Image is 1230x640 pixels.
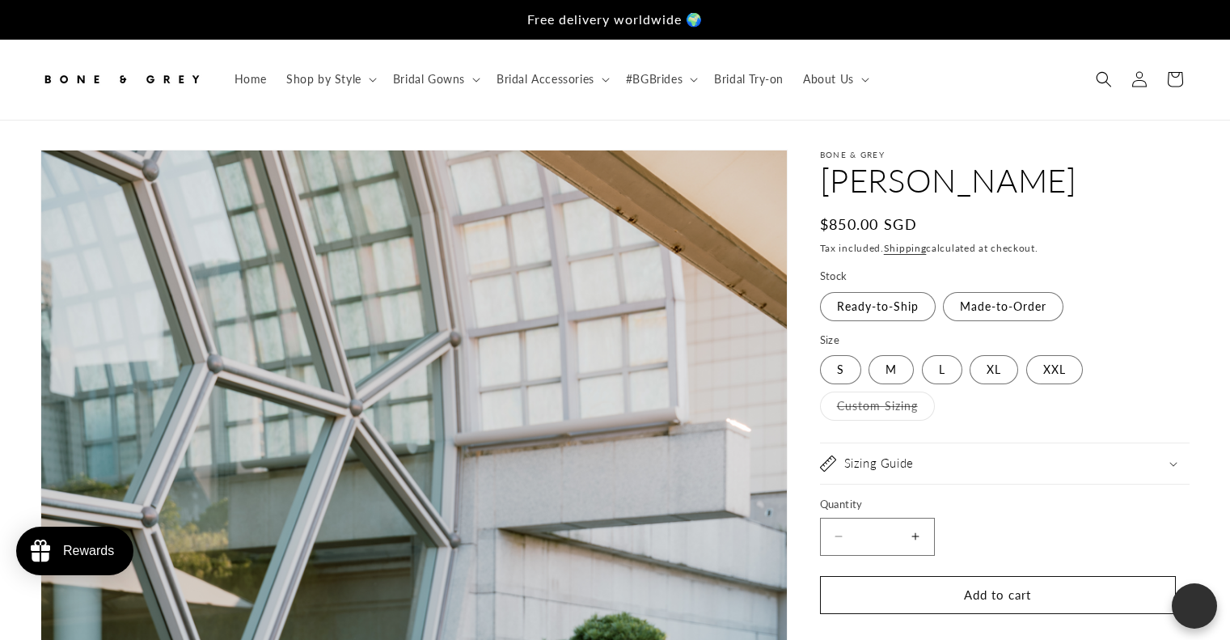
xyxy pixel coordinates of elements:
label: M [869,355,914,384]
a: Bridal Try-on [704,62,793,96]
summary: Bridal Accessories [487,62,616,96]
label: Custom Sizing [820,392,935,421]
span: About Us [803,72,854,87]
div: Tax included. calculated at checkout. [820,240,1190,256]
span: #BGBrides [626,72,683,87]
div: Rewards [63,544,114,558]
p: Bone & Grey [820,150,1190,159]
h2: Sizing Guide [844,456,914,472]
summary: Bridal Gowns [383,62,487,96]
a: Bone and Grey Bridal [35,56,209,104]
a: Shipping [884,242,927,254]
span: Bridal Try-on [714,72,784,87]
label: Made-to-Order [943,292,1063,321]
span: $850.00 SGD [820,214,917,235]
img: Bone and Grey Bridal [40,61,202,97]
label: Quantity [820,497,1176,513]
span: Home [235,72,267,87]
span: Shop by Style [286,72,361,87]
summary: #BGBrides [616,62,704,96]
a: Home [225,62,277,96]
summary: Sizing Guide [820,443,1190,484]
legend: Stock [820,269,849,285]
label: XXL [1026,355,1083,384]
summary: Shop by Style [277,62,383,96]
h1: [PERSON_NAME] [820,159,1190,201]
summary: Search [1086,61,1122,97]
button: Add to cart [820,576,1176,614]
label: XL [970,355,1018,384]
label: L [922,355,962,384]
span: Bridal Gowns [393,72,465,87]
summary: About Us [793,62,876,96]
span: Bridal Accessories [497,72,594,87]
label: Ready-to-Ship [820,292,936,321]
label: S [820,355,861,384]
button: Open chatbox [1172,583,1217,629]
legend: Size [820,333,842,349]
